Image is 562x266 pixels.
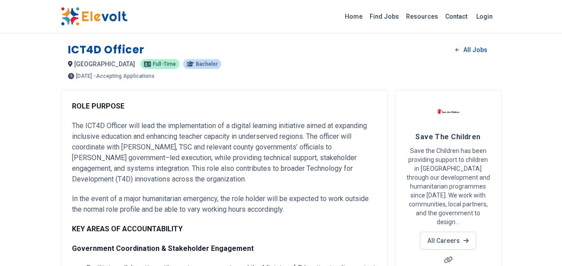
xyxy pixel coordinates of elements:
a: All Careers [420,232,476,250]
a: Home [341,9,366,24]
a: Login [471,8,498,25]
p: In the event of a major humanitarian emergency, the role holder will be expected to work outside ... [72,193,377,215]
strong: ROLE PURPOSE [72,102,124,110]
p: Save the Children has been providing support to children in [GEOGRAPHIC_DATA] through our develop... [406,146,490,226]
strong: KEY AREAS OF ACCOUNTABILITY [72,225,183,233]
span: Save The Children [415,133,481,141]
span: [DATE] [76,73,92,79]
a: Find Jobs [366,9,403,24]
a: Contact [442,9,471,24]
span: [GEOGRAPHIC_DATA] [74,60,135,68]
a: Resources [403,9,442,24]
span: Full-time [153,61,176,67]
p: - Accepting Applications [94,73,155,79]
strong: Government Coordination & Stakeholder Engagement [72,244,254,253]
img: Elevolt [61,7,128,26]
p: The ICT4D Officer will lead the implementation of a digital learning initiative aimed at expandin... [72,121,377,185]
span: Bachelor [196,61,218,67]
h1: ICT4D Officer [68,43,144,57]
a: All Jobs [448,43,494,56]
img: Save The Children [437,101,459,123]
